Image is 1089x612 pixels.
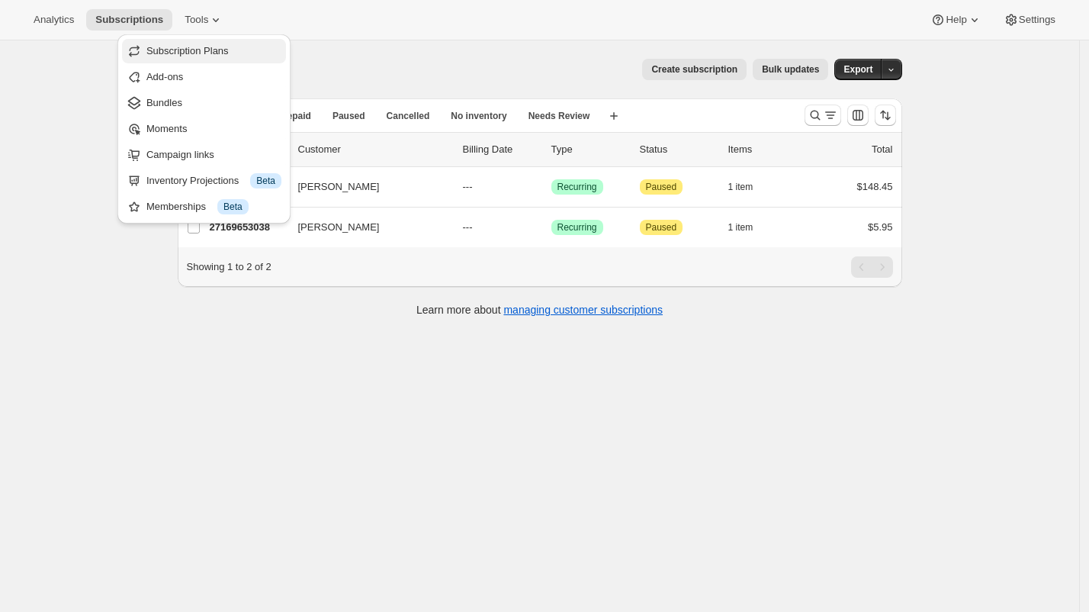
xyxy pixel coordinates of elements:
button: Subscription Plans [122,39,286,63]
div: Inventory Projections [146,173,281,188]
span: Cancelled [387,110,430,122]
div: 27169653038[PERSON_NAME]---SuccessRecurringAttentionPaused1 item$5.95 [210,217,893,238]
span: $5.95 [868,221,893,233]
span: Bundles [146,97,182,108]
span: Create subscription [651,63,737,76]
button: Tools [175,9,233,31]
p: Showing 1 to 2 of 2 [187,259,271,275]
span: $148.45 [857,181,893,192]
span: Paused [646,181,677,193]
button: Settings [994,9,1065,31]
button: [PERSON_NAME] [289,215,442,240]
button: Analytics [24,9,83,31]
span: Help [946,14,966,26]
span: Tools [185,14,208,26]
button: Moments [122,117,286,141]
button: Add-ons [122,65,286,89]
a: managing customer subscriptions [503,304,663,316]
span: Recurring [557,181,597,193]
span: Analytics [34,14,74,26]
p: Learn more about [416,302,663,317]
p: Billing Date [463,142,539,157]
button: Sort the results [875,105,896,126]
div: Memberships [146,199,281,214]
nav: Pagination [851,256,893,278]
span: Campaign links [146,149,214,160]
span: Settings [1019,14,1055,26]
span: Bulk updates [762,63,819,76]
p: Total [872,142,892,157]
span: 1 item [728,181,753,193]
button: Search and filter results [805,105,841,126]
span: Export [843,63,872,76]
span: Needs Review [528,110,590,122]
span: Add-ons [146,71,183,82]
span: Moments [146,123,187,134]
button: 1 item [728,176,770,198]
button: Bundles [122,91,286,115]
span: Subscription Plans [146,45,229,56]
button: Memberships [122,195,286,219]
span: Recurring [557,221,597,234]
span: Subscriptions [95,14,163,26]
span: Paused [646,221,677,234]
button: Bulk updates [753,59,828,80]
span: 1 item [728,221,753,234]
button: Customize table column order and visibility [847,105,869,126]
button: Subscriptions [86,9,172,31]
button: Create subscription [642,59,747,80]
span: --- [463,181,473,192]
p: Status [640,142,716,157]
div: IDCustomerBilling DateTypeStatusItemsTotal [210,142,893,157]
button: Export [834,59,882,80]
span: --- [463,221,473,233]
button: Help [921,9,991,31]
button: Inventory Projections [122,169,286,193]
div: Items [728,142,805,157]
button: [PERSON_NAME] [289,175,442,199]
button: Create new view [602,105,626,127]
p: Customer [298,142,451,157]
div: Type [551,142,628,157]
span: No inventory [451,110,506,122]
span: Beta [256,175,275,187]
span: Paused [332,110,365,122]
button: Campaign links [122,143,286,167]
span: [PERSON_NAME] [298,179,380,195]
div: 27180204334[PERSON_NAME]---SuccessRecurringAttentionPaused1 item$148.45 [210,176,893,198]
span: Beta [223,201,243,213]
button: 1 item [728,217,770,238]
span: [PERSON_NAME] [298,220,380,235]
